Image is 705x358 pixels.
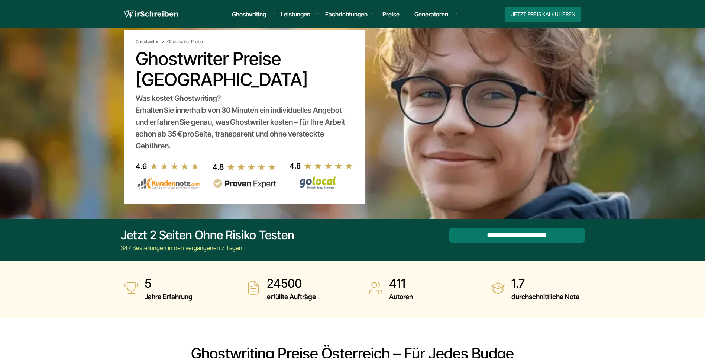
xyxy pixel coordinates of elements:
[124,281,139,295] img: Jahre Erfahrung
[414,10,448,19] a: Generatoren
[145,291,193,303] span: Jahre Erfahrung
[124,9,178,20] img: logo wirschreiben
[325,10,368,19] a: Fachrichtungen
[213,179,276,188] img: provenexpert reviews
[150,162,200,170] img: stars
[511,291,579,303] span: durchschnittliche Note
[121,228,294,243] div: Jetzt 2 Seiten ohne Risiko testen
[389,291,413,303] span: Autoren
[290,160,301,172] div: 4.8
[213,161,224,173] div: 4.8
[136,92,353,152] div: Was kostet Ghostwriting? Erhalten Sie innerhalb von 30 Minuten ein individuelles Angebot und erfa...
[304,162,353,170] img: stars
[232,10,266,19] a: Ghostwriting
[267,291,316,303] span: erfüllte Aufträge
[136,39,166,45] a: Ghostwriter
[136,160,147,172] div: 4.6
[368,281,383,295] img: Autoren
[281,10,310,19] a: Leistungen
[167,39,203,45] span: Ghostwriter Preise
[491,281,505,295] img: durchschnittliche Note
[136,177,200,189] img: kundennote
[505,7,581,22] button: Jetzt Preis kalkulieren
[136,48,353,90] h1: Ghostwriter Preise [GEOGRAPHIC_DATA]
[227,163,276,171] img: stars
[290,176,353,189] img: Wirschreiben Bewertungen
[382,10,400,18] a: Preise
[389,276,413,291] strong: 411
[246,281,261,295] img: erfüllte Aufträge
[267,276,316,291] strong: 24500
[121,243,294,252] div: 347 Bestellungen in den vergangenen 7 Tagen
[511,276,579,291] strong: 1.7
[145,276,193,291] strong: 5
